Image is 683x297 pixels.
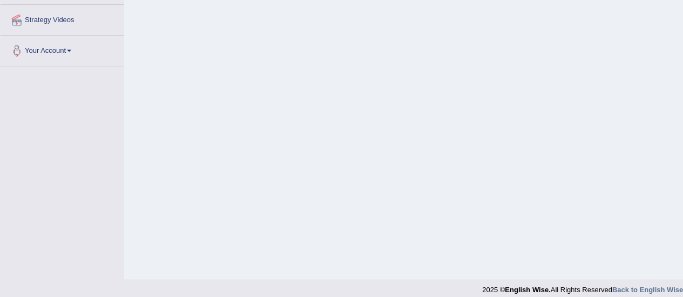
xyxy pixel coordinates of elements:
a: Back to English Wise [612,286,683,294]
a: Strategy Videos [1,5,124,32]
a: Your Account [1,36,124,63]
strong: English Wise. [505,286,550,294]
div: 2025 © All Rights Reserved [482,279,683,295]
